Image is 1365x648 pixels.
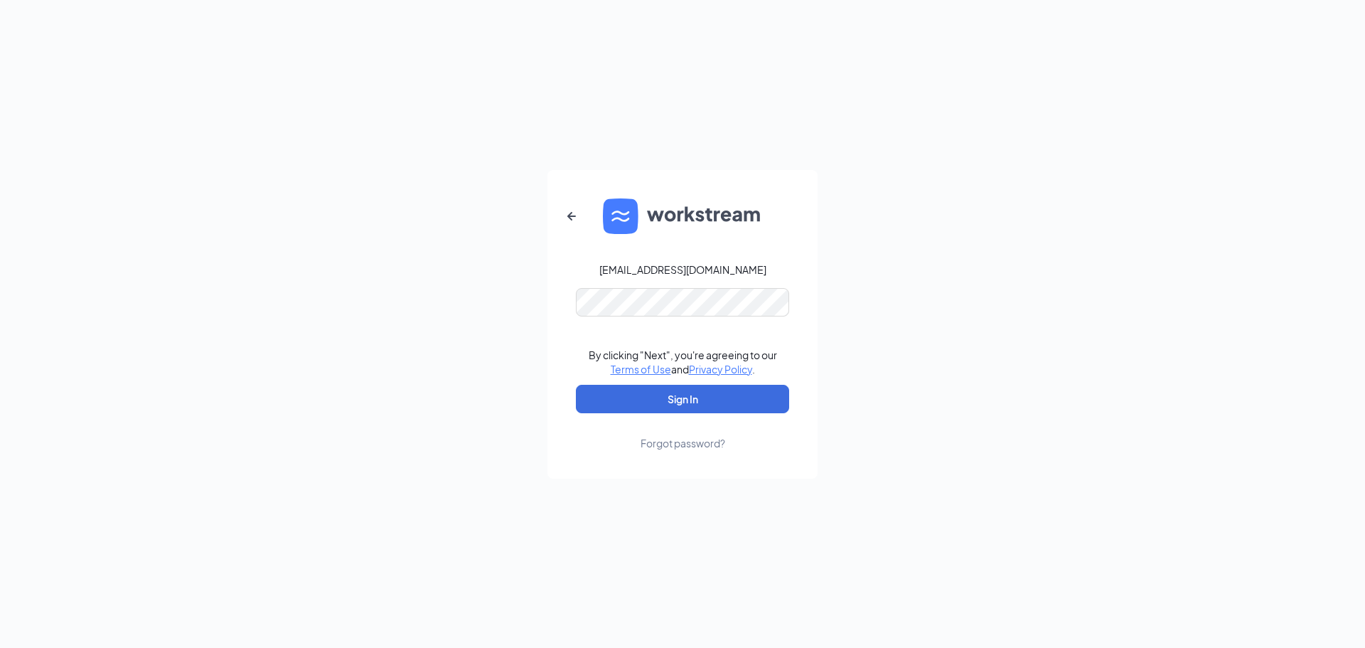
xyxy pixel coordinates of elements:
[589,348,777,376] div: By clicking "Next", you're agreeing to our and .
[563,208,580,225] svg: ArrowLeftNew
[576,385,789,413] button: Sign In
[641,413,725,450] a: Forgot password?
[603,198,762,234] img: WS logo and Workstream text
[555,199,589,233] button: ArrowLeftNew
[599,262,766,277] div: [EMAIL_ADDRESS][DOMAIN_NAME]
[641,436,725,450] div: Forgot password?
[611,363,671,376] a: Terms of Use
[689,363,752,376] a: Privacy Policy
